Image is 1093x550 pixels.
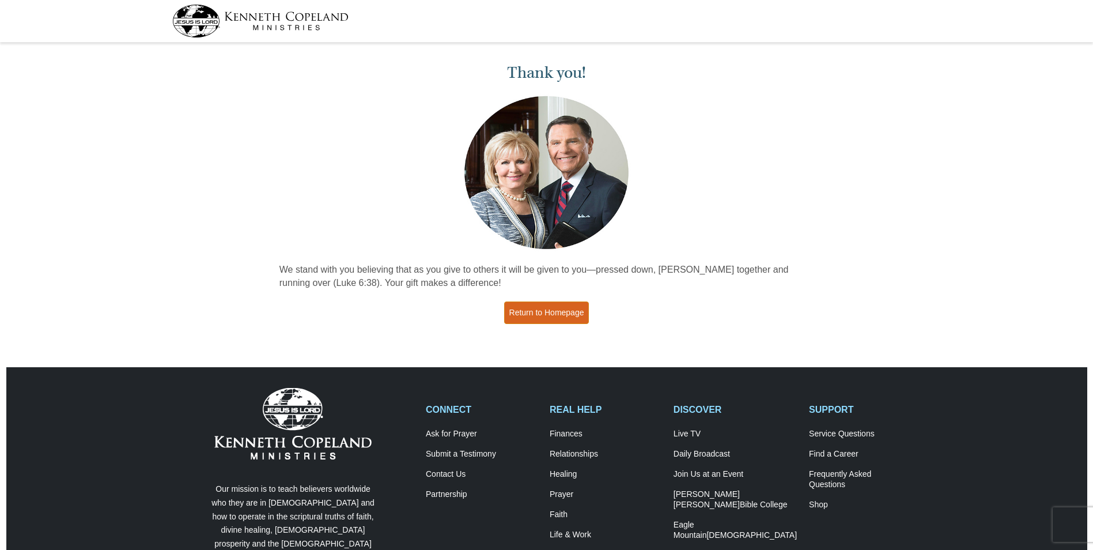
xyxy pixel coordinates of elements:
span: [DEMOGRAPHIC_DATA] [706,530,797,540]
img: kcm-header-logo.svg [172,5,349,37]
h1: Thank you! [279,63,814,82]
a: Ask for Prayer [426,429,538,439]
a: Finances [550,429,661,439]
a: Eagle Mountain[DEMOGRAPHIC_DATA] [674,520,797,541]
img: Kenneth and Gloria [462,93,631,252]
a: Frequently AskedQuestions [809,469,921,490]
p: We stand with you believing that as you give to others it will be given to you—pressed down, [PER... [279,263,814,290]
h2: REAL HELP [550,404,661,415]
a: Find a Career [809,449,921,459]
a: Life & Work [550,530,661,540]
a: Contact Us [426,469,538,480]
a: Prayer [550,489,661,500]
a: [PERSON_NAME] [PERSON_NAME]Bible College [674,489,797,510]
h2: SUPPORT [809,404,921,415]
a: Daily Broadcast [674,449,797,459]
a: Service Questions [809,429,921,439]
a: Submit a Testimony [426,449,538,459]
img: Kenneth Copeland Ministries [214,388,372,459]
h2: CONNECT [426,404,538,415]
a: Return to Homepage [504,302,589,324]
a: Live TV [674,429,797,439]
a: Join Us at an Event [674,469,797,480]
a: Healing [550,469,661,480]
a: Shop [809,500,921,510]
h2: DISCOVER [674,404,797,415]
a: Relationships [550,449,661,459]
a: Partnership [426,489,538,500]
span: Bible College [740,500,788,509]
a: Faith [550,510,661,520]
